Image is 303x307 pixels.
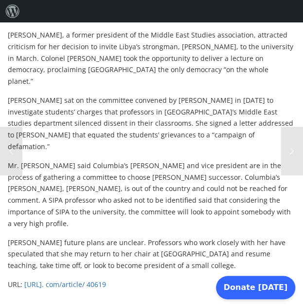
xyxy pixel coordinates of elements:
[8,95,296,153] p: [PERSON_NAME] sat on the committee convened by [PERSON_NAME] in [DATE] to investigate students’ c...
[8,237,296,271] p: [PERSON_NAME] future plans are unclear. Professors who work closely with her have speculated that...
[8,280,22,289] span: URL:
[8,29,296,87] p: [PERSON_NAME], a former president of the Middle East Studies association, attracted criticism for...
[24,280,106,289] a: [URL]. com/article/ 40619
[8,160,296,230] p: Mr. [PERSON_NAME] said Columbia’s [PERSON_NAME] and vice president are in the process of gatherin...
